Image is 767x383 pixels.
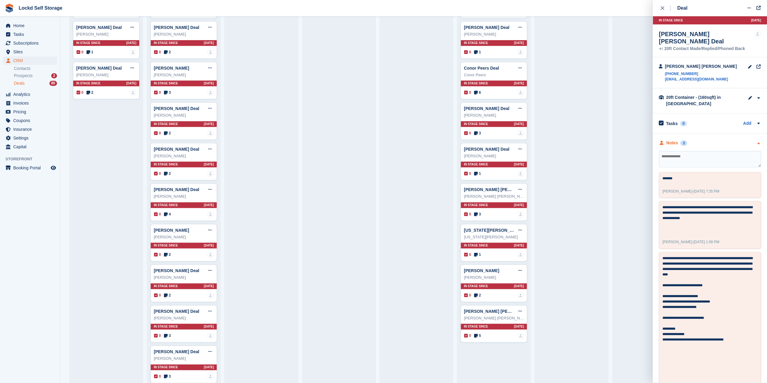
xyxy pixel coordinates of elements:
span: 1 [474,49,481,55]
span: In stage since [464,324,488,329]
span: [DATE] [204,203,214,207]
span: [DATE] 1:58 PM [693,240,719,244]
a: deal-assignee-blank [517,211,524,218]
a: [PERSON_NAME] Deal [76,66,122,71]
div: 20ft Container - (160sqft) in [GEOGRAPHIC_DATA] [666,94,726,107]
span: 2 [86,90,93,95]
a: [PERSON_NAME] Deal [154,268,199,273]
span: 3 [474,130,481,136]
img: deal-assignee-blank [207,292,214,299]
span: 0 [154,130,161,136]
span: 1 [86,49,93,55]
a: deal-assignee-blank [517,292,524,299]
div: [PERSON_NAME] [PERSON_NAME] Deal [659,30,754,45]
span: [DATE] [126,41,136,45]
a: [PERSON_NAME] Deal [464,106,509,111]
span: [DATE] [204,243,214,248]
span: Sites [13,48,49,56]
span: In stage since [464,81,488,86]
a: [PERSON_NAME] Deal [154,25,199,30]
span: Booking Portal [13,164,49,172]
span: Deals [14,80,25,86]
a: Contacts [14,66,57,71]
a: menu [3,99,57,107]
a: [PERSON_NAME] Deal [154,349,199,354]
span: [DATE] [514,203,524,207]
span: 0 [464,212,471,217]
div: [PERSON_NAME] [154,153,214,159]
span: 0 [464,90,471,95]
img: deal-assignee-blank [207,373,214,380]
div: [PERSON_NAME] [464,31,524,37]
img: deal-assignee-blank [754,30,761,37]
span: 0 [154,90,161,95]
a: [PERSON_NAME] Deal [154,309,199,314]
div: [PERSON_NAME] [464,153,524,159]
a: Prospects 2 [14,73,57,79]
a: [PERSON_NAME] [PERSON_NAME] Deal [464,187,546,192]
img: deal-assignee-blank [517,49,524,55]
div: [PERSON_NAME] [154,356,214,362]
a: [PERSON_NAME] [154,66,189,71]
a: [PERSON_NAME] [464,268,499,273]
a: deal-assignee-blank [130,49,136,55]
span: 3 [164,90,171,95]
span: In stage since [154,284,178,288]
div: [PERSON_NAME] [154,31,214,37]
span: 5 [474,333,481,338]
span: 0 [464,252,471,257]
span: [DATE] [204,284,214,288]
img: deal-assignee-blank [517,251,524,258]
span: In stage since [464,122,488,126]
a: menu [3,90,57,99]
a: deal-assignee-blank [517,332,524,339]
a: deal-assignee-blank [207,130,214,137]
div: [PERSON_NAME] [154,72,214,78]
span: 0 [464,49,471,55]
a: menu [3,143,57,151]
a: menu [3,134,57,142]
span: 2 [164,130,171,136]
span: 0 [154,171,161,176]
span: Storefront [5,156,60,162]
div: [US_STATE][PERSON_NAME] [464,234,524,240]
span: In stage since [154,162,178,167]
a: [PERSON_NAME] [PERSON_NAME] Deal [464,309,546,314]
span: [DATE] [514,324,524,329]
span: [PERSON_NAME] [662,189,692,193]
div: [PERSON_NAME] [76,31,136,37]
span: [DATE] [514,81,524,86]
span: [DATE] [204,81,214,86]
span: [DATE] [514,122,524,126]
span: In stage since [464,243,488,248]
a: deal-assignee-blank [130,89,136,96]
div: [PERSON_NAME] [154,193,214,199]
a: deal-assignee-blank [207,89,214,96]
span: Invoices [13,99,49,107]
span: In stage since [154,243,178,248]
span: 0 [154,293,161,298]
a: [PERSON_NAME] Deal [464,147,509,152]
img: deal-assignee-blank [207,251,214,258]
span: 3 [164,374,171,379]
span: In stage since [154,41,178,45]
span: 2 [164,293,171,298]
span: Coupons [13,116,49,125]
img: deal-assignee-blank [207,170,214,177]
img: deal-assignee-blank [207,211,214,218]
span: In stage since [154,122,178,126]
span: Pricing [13,108,49,116]
div: Deal [677,5,687,12]
span: [DATE] [126,81,136,86]
div: [PERSON_NAME] [464,275,524,281]
span: Analytics [13,90,49,99]
span: [DATE] [204,122,214,126]
span: 6 [474,90,481,95]
img: deal-assignee-blank [517,130,524,137]
div: 0 [680,121,687,126]
span: 0 [77,90,83,95]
